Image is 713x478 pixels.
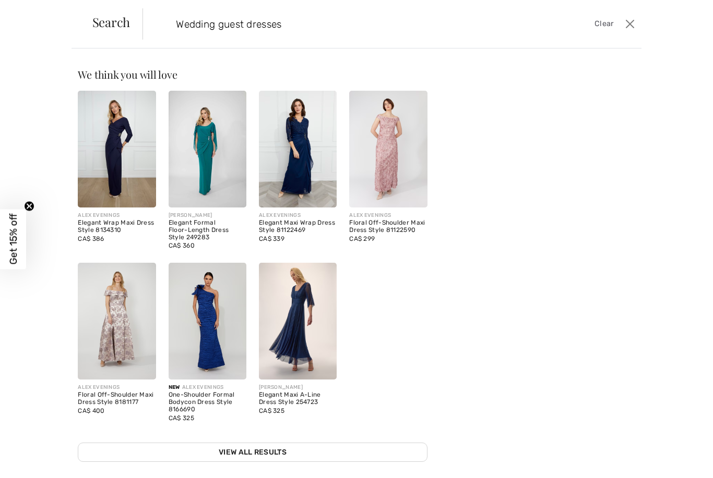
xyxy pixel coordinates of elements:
span: CA$ 386 [78,235,104,242]
div: ALEX EVENINGS [78,212,156,219]
span: CA$ 339 [259,235,284,242]
button: Close [622,16,638,32]
img: Elegant Formal Floor-Length Dress Style 249283. Imperial Blue [169,91,246,207]
span: Chat [25,7,46,17]
img: Floral Off-Shoulder Maxi Dress Style 81122590. Rose [349,91,427,207]
img: Elegant Maxi Wrap Dress Style 81122469. Navy [259,91,337,207]
div: ALEX EVENINGS [78,384,156,391]
span: CA$ 325 [169,414,194,422]
span: Search [92,16,130,28]
span: Get 15% off [7,214,19,265]
span: CA$ 400 [78,407,104,414]
div: [PERSON_NAME] [169,212,246,219]
img: Elegant Wrap Maxi Dress Style 8134310. Lavender [78,91,156,207]
div: One-Shoulder Formal Bodycon Dress Style 8166690 [169,391,246,413]
div: Floral Off-Shoulder Maxi Dress Style 81122590 [349,219,427,234]
input: TYPE TO SEARCH [168,8,508,40]
img: One-Shoulder Formal Bodycon Dress Style 8166690. Royal [169,263,246,379]
button: Close teaser [24,201,34,211]
img: Floral Off-Shoulder Maxi Dress Style 8181177. Mauve [78,263,156,379]
div: Elegant Formal Floor-Length Dress Style 249283 [169,219,246,241]
div: [PERSON_NAME] [259,384,337,391]
div: ALEX EVENINGS [259,212,337,219]
div: Elegant Maxi A-Line Dress Style 254723 [259,391,337,406]
div: ALEX EVENINGS [349,212,427,219]
span: CA$ 299 [349,235,375,242]
a: View All Results [78,443,427,462]
div: Elegant Wrap Maxi Dress Style 8134310 [78,219,156,234]
div: Elegant Maxi Wrap Dress Style 81122469 [259,219,337,234]
span: CA$ 325 [259,407,284,414]
span: Clear [595,18,614,30]
div: Floral Off-Shoulder Maxi Dress Style 8181177 [78,391,156,406]
span: We think you will love [78,67,177,81]
span: CA$ 360 [169,242,195,249]
img: Elegant Maxi A-Line Dress Style 254723. Navy Blue [259,263,337,379]
span: New [169,384,180,390]
div: ALEX EVENINGS [169,384,246,391]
